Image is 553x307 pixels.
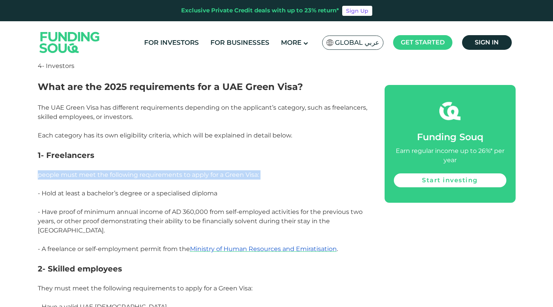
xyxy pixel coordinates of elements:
a: Sign Up [342,6,372,16]
span: 2- Skilled employees [38,264,122,273]
span: The UAE Green Visa has different requirements depending on the applicant’s category, such as free... [38,104,367,139]
span: They must meet the following requirements to apply for a Green Visa: [38,285,252,292]
img: Logo [32,23,108,62]
span: people must meet the following requirements to apply for a Green Visa: [38,171,259,178]
img: SA Flag [326,39,333,46]
span: - Hold at least a bachelor’s degree or a specialised diploma [38,190,217,197]
span: 4- Investors [38,62,74,70]
span: Sign in [475,39,499,46]
a: Sign in [462,35,512,50]
span: - Have proof of minimum annual income of AD 360,000 from self-employed activities for the previou... [38,208,363,234]
a: For Businesses [208,36,271,49]
img: fsicon [439,100,461,122]
span: What are the 2025 requirements for a UAE Green Visa? [38,81,303,92]
span: 1- Freelancers [38,151,94,160]
a: Start investing [394,173,506,187]
span: Global عربي [335,38,379,47]
span: More [281,39,301,46]
a: Ministry of Human Resources and Emiratisation [190,245,337,253]
div: Earn regular income up to 26%* per year [394,146,506,165]
span: Get started [401,39,445,46]
div: Exclusive Private Credit deals with up to 23% return* [181,6,339,15]
a: For Investors [142,36,201,49]
span: - A freelance or self-employment permit from the . [38,245,338,253]
span: Funding Souq [417,131,483,142]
